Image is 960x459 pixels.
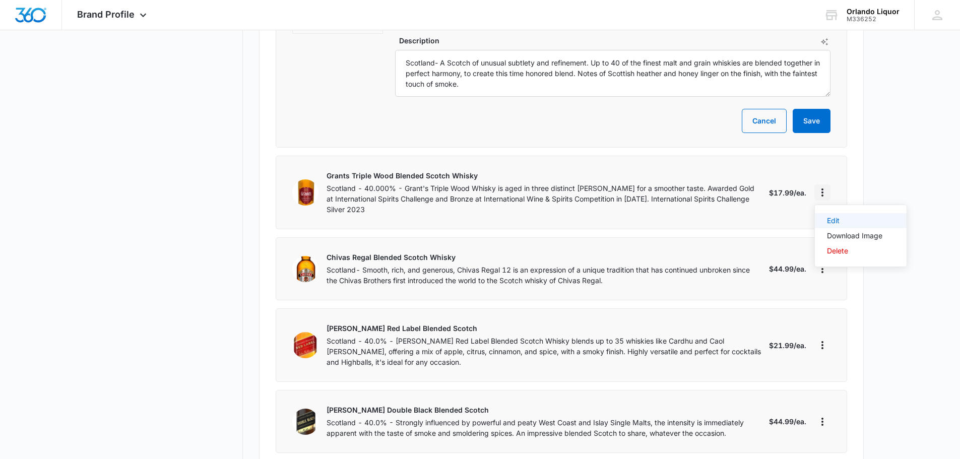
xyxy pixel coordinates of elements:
label: Description [399,35,835,46]
p: Grants Triple Wood Blended Scotch Whisky [327,170,761,181]
textarea: Scotland- A Scotch of unusual subtlety and refinement. Up to 40 of the finest malt and grain whis... [395,50,830,97]
p: $44.99/ea. [769,264,806,274]
button: More [814,261,830,277]
div: account name [847,8,900,16]
p: Scotland - 40.000% - Grant's Triple Wood Whisky is aged in three distinct [PERSON_NAME] for a smo... [327,183,761,215]
p: [PERSON_NAME] Red Label Blended Scotch [327,323,761,334]
p: $21.99/ea. [769,340,806,351]
p: Scotland - 40.0% - Strongly influenced by powerful and peaty West Coast and Islay Single Malts, t... [327,417,761,438]
button: Download Image [815,228,907,243]
a: Download Image [827,231,882,240]
span: Brand Profile [77,9,135,20]
p: $44.99/ea. [769,416,806,427]
button: More [814,414,830,430]
button: Edit [815,213,907,228]
p: Chivas Regal Blended Scotch Whisky [327,252,761,263]
div: Edit [827,217,882,224]
p: $17.99/ea. [769,187,806,198]
button: More [814,337,830,353]
div: account id [847,16,900,23]
button: Save [793,109,830,133]
div: Delete [827,247,882,254]
button: AI Text Generator [820,38,828,46]
button: Cancel [742,109,787,133]
p: Scotland- Smooth, rich, and generous, Chivas Regal 12 is an expression of a unique tradition that... [327,265,761,286]
button: More [814,184,830,201]
p: [PERSON_NAME] Double Black Blended Scotch [327,405,761,415]
p: Scotland - 40.0% - [PERSON_NAME] Red Label Blended Scotch Whisky blends up to 35 whiskies like Ca... [327,336,761,367]
button: Delete [815,243,907,258]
